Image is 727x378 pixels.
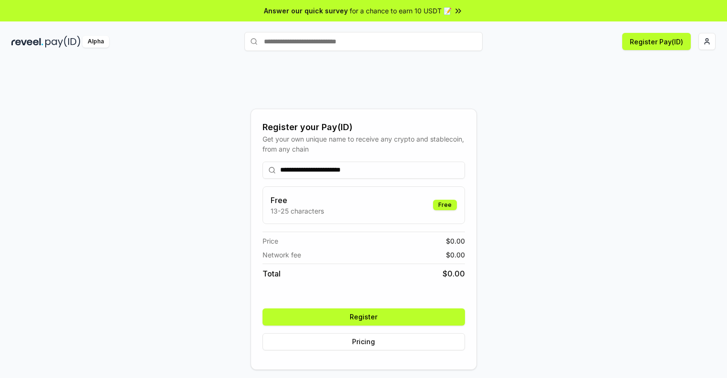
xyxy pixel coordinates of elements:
[271,194,324,206] h3: Free
[350,6,452,16] span: for a chance to earn 10 USDT 📝
[433,200,457,210] div: Free
[11,36,43,48] img: reveel_dark
[263,268,281,279] span: Total
[271,206,324,216] p: 13-25 characters
[446,250,465,260] span: $ 0.00
[263,236,278,246] span: Price
[443,268,465,279] span: $ 0.00
[622,33,691,50] button: Register Pay(ID)
[263,250,301,260] span: Network fee
[82,36,109,48] div: Alpha
[263,121,465,134] div: Register your Pay(ID)
[264,6,348,16] span: Answer our quick survey
[263,308,465,326] button: Register
[263,333,465,350] button: Pricing
[446,236,465,246] span: $ 0.00
[263,134,465,154] div: Get your own unique name to receive any crypto and stablecoin, from any chain
[45,36,81,48] img: pay_id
